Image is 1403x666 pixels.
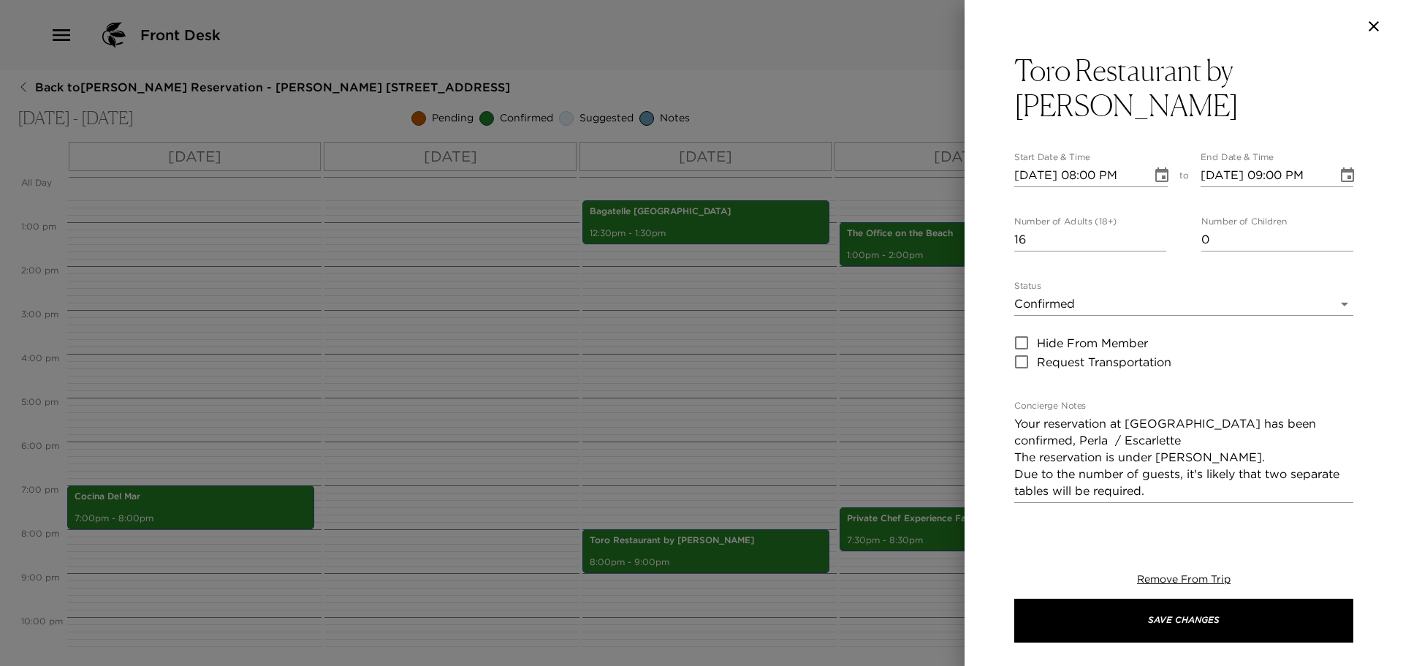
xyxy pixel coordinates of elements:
[1014,415,1353,499] textarea: Your reservation at [GEOGRAPHIC_DATA] has been confirmed, Perla / Escarlette The reservation is u...
[1014,292,1353,316] div: Confirmed
[1137,572,1231,587] button: Remove From Trip
[1014,53,1353,123] button: Toro Restaurant by [PERSON_NAME]
[1201,151,1274,164] label: End Date & Time
[1014,164,1141,187] input: MM/DD/YYYY hh:mm aa
[1014,599,1353,643] button: Save Changes
[1201,164,1328,187] input: MM/DD/YYYY hh:mm aa
[1014,151,1090,164] label: Start Date & Time
[1333,161,1362,190] button: Choose date, selected date is Oct 21, 2025
[1014,400,1086,412] label: Concierge Notes
[1147,161,1176,190] button: Choose date, selected date is Oct 21, 2025
[1014,280,1041,292] label: Status
[1037,334,1148,352] span: Hide From Member
[1137,572,1231,586] span: Remove From Trip
[1037,353,1171,371] span: Request Transportation
[1014,216,1117,228] label: Number of Adults (18+)
[1201,216,1287,228] label: Number of Children
[1179,170,1189,187] span: to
